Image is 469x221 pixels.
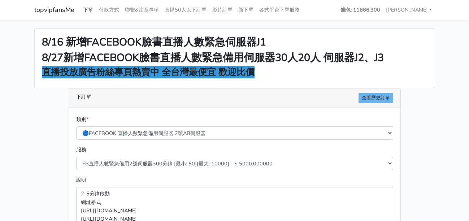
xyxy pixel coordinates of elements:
a: 各式平台下單服務 [256,3,303,17]
label: 類別 [76,115,88,123]
a: [PERSON_NAME] [383,3,435,17]
a: 錢包: 11666.300 [338,3,383,17]
strong: 錢包: 11666.300 [340,6,380,13]
a: 直播50人以下訂單 [162,3,209,17]
a: topvipfansMe [34,3,74,17]
label: 說明 [76,176,86,184]
label: 服務 [76,146,86,154]
strong: 8/27新增FACEBOOK臉書直播人數緊急備用伺服器30人20人 伺服器J2、J3 [42,51,384,65]
strong: 直播投放廣告粉絲專頁熱賣中 全台灣最便宜 歡迎比價 [42,66,255,78]
a: 影片訂單 [209,3,235,17]
a: 付款方式 [96,3,122,17]
a: 下單 [80,3,96,17]
a: 聯繫&注意事項 [122,3,162,17]
a: 查看歷史訂單 [359,93,393,103]
a: 新下單 [235,3,256,17]
strong: 8/16 新增FACEBOOK臉書直播人數緊急伺服器J1 [42,35,266,49]
div: 下訂單 [69,88,400,108]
